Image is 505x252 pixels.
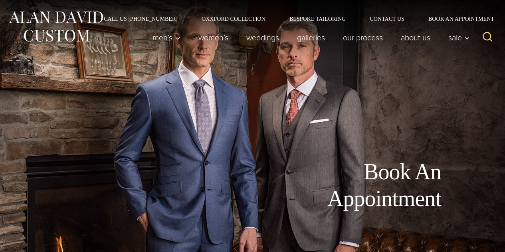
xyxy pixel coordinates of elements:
nav: Primary Navigation [144,30,474,46]
a: Book an Appointment [416,16,497,22]
nav: Secondary Navigation [92,16,497,22]
span: Men’s [152,34,180,42]
a: Contact Us [358,16,416,22]
img: Alan David Custom [8,9,104,44]
a: Women’s [190,30,238,46]
span: Sale [448,34,470,42]
a: Bespoke Tailoring [277,16,358,22]
a: Oxxford Collection [190,16,277,22]
button: View Search Form [478,28,497,47]
a: Our Process [334,30,392,46]
a: Call Us [PHONE_NUMBER] [92,16,190,22]
a: About Us [392,30,440,46]
h1: Book An Appointment [261,159,441,212]
a: weddings [238,30,288,46]
a: Galleries [288,30,334,46]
